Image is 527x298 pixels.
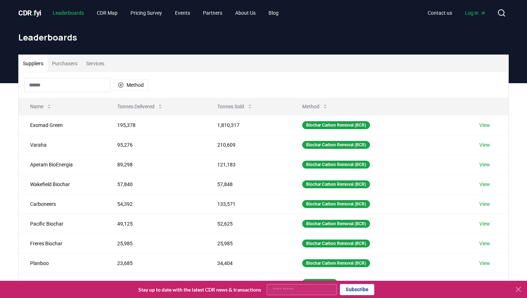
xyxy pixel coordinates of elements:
a: View [479,141,490,148]
div: Biochar Carbon Removal (BCR) [302,121,370,129]
a: CDR.fyi [18,8,41,18]
td: 121,183 [206,155,291,174]
a: View [479,240,490,247]
td: 57,848 [206,174,291,194]
a: View [479,122,490,129]
a: About Us [229,6,261,19]
td: 25,985 [106,233,206,253]
a: Partners [197,6,228,19]
span: Log in [465,9,486,16]
h1: Leaderboards [18,32,509,43]
nav: Main [422,6,492,19]
td: Varaha [19,135,106,155]
a: View [479,161,490,168]
td: 95,276 [106,135,206,155]
span: . [32,9,34,17]
td: 23,685 [106,253,206,273]
span: CDR fyi [18,9,41,17]
a: Events [169,6,196,19]
td: 1,810,317 [206,115,291,135]
button: Purchasers [48,55,82,72]
a: View [479,260,490,267]
a: Contact us [422,6,458,19]
td: 133,571 [206,194,291,214]
div: Biochar Carbon Removal (BCR) [302,240,370,247]
td: 52,625 [206,214,291,233]
td: 89,298 [106,155,206,174]
div: Biochar Carbon Removal (BCR) [302,259,370,267]
td: 34,404 [206,253,291,273]
td: CarbonCure [19,273,106,293]
a: View [479,181,490,188]
nav: Main [47,6,284,19]
td: Exomad Green [19,115,106,135]
td: 195,378 [106,115,206,135]
a: Leaderboards [47,6,90,19]
a: View [479,279,490,287]
td: Wakefield Biochar [19,174,106,194]
a: Blog [263,6,284,19]
button: Method [296,99,334,114]
div: Biochar Carbon Removal (BCR) [302,200,370,208]
td: 36,979 [206,273,291,293]
td: Carboneers [19,194,106,214]
a: Pricing Survey [125,6,168,19]
div: Biochar Carbon Removal (BCR) [302,180,370,188]
a: Log in [459,6,492,19]
td: 54,392 [106,194,206,214]
td: 49,125 [106,214,206,233]
div: Biochar Carbon Removal (BCR) [302,161,370,169]
button: Suppliers [19,55,48,72]
div: Biochar Carbon Removal (BCR) [302,141,370,149]
button: Method [113,79,148,91]
td: 23,191 [106,273,206,293]
a: CDR Map [91,6,123,19]
td: Planboo [19,253,106,273]
button: Tonnes Delivered [111,99,169,114]
a: View [479,220,490,227]
button: Tonnes Sold [212,99,258,114]
td: 57,840 [106,174,206,194]
div: Biochar Carbon Removal (BCR) [302,220,370,228]
div: Mineralization [302,279,337,287]
td: Aperam BioEnergia [19,155,106,174]
td: Pacific Biochar [19,214,106,233]
button: Services [82,55,109,72]
td: 210,609 [206,135,291,155]
a: View [479,200,490,208]
td: Freres Biochar [19,233,106,253]
button: Name [24,99,58,114]
td: 25,985 [206,233,291,253]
